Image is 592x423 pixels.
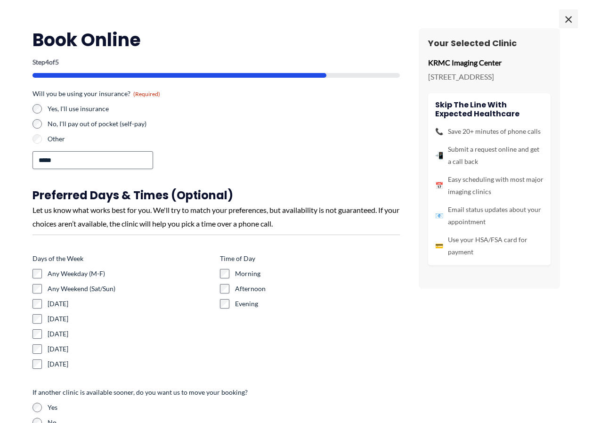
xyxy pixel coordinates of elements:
[435,179,443,192] span: 📅
[48,344,212,354] label: [DATE]
[435,100,543,118] h4: Skip the line with Expected Healthcare
[48,104,212,114] label: Yes, I'll use insurance
[133,90,160,98] span: (Required)
[32,203,400,231] div: Let us know what works best for you. We'll try to match your preferences, but availability is not...
[32,89,160,98] legend: Will you be using your insurance?
[435,143,543,168] li: Submit a request online and get a call back
[48,314,212,324] label: [DATE]
[48,329,212,339] label: [DATE]
[48,134,212,144] label: Other
[428,56,551,70] p: KRMC Imaging Center
[48,269,212,278] label: Any Weekday (M-F)
[45,58,49,66] span: 4
[48,284,212,293] label: Any Weekend (Sat/Sun)
[220,254,255,263] legend: Time of Day
[32,59,400,65] p: Step of
[32,388,248,397] legend: If another clinic is available sooner, do you want us to move your booking?
[435,234,543,258] li: Use your HSA/FSA card for payment
[559,9,578,28] span: ×
[435,203,543,228] li: Email status updates about your appointment
[428,70,551,84] p: [STREET_ADDRESS]
[235,269,400,278] label: Morning
[435,173,543,198] li: Easy scheduling with most major imaging clinics
[55,58,59,66] span: 5
[32,28,400,51] h2: Book Online
[435,149,443,162] span: 📲
[435,210,443,222] span: 📧
[32,254,83,263] legend: Days of the Week
[435,125,543,138] li: Save 20+ minutes of phone calls
[48,359,212,369] label: [DATE]
[48,299,212,309] label: [DATE]
[235,299,400,309] label: Evening
[32,151,153,169] input: Other Choice, please specify
[435,125,443,138] span: 📞
[48,403,400,412] label: Yes
[428,38,551,49] h3: Your Selected Clinic
[32,188,400,203] h3: Preferred Days & Times (Optional)
[48,119,212,129] label: No, I'll pay out of pocket (self-pay)
[435,240,443,252] span: 💳
[235,284,400,293] label: Afternoon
